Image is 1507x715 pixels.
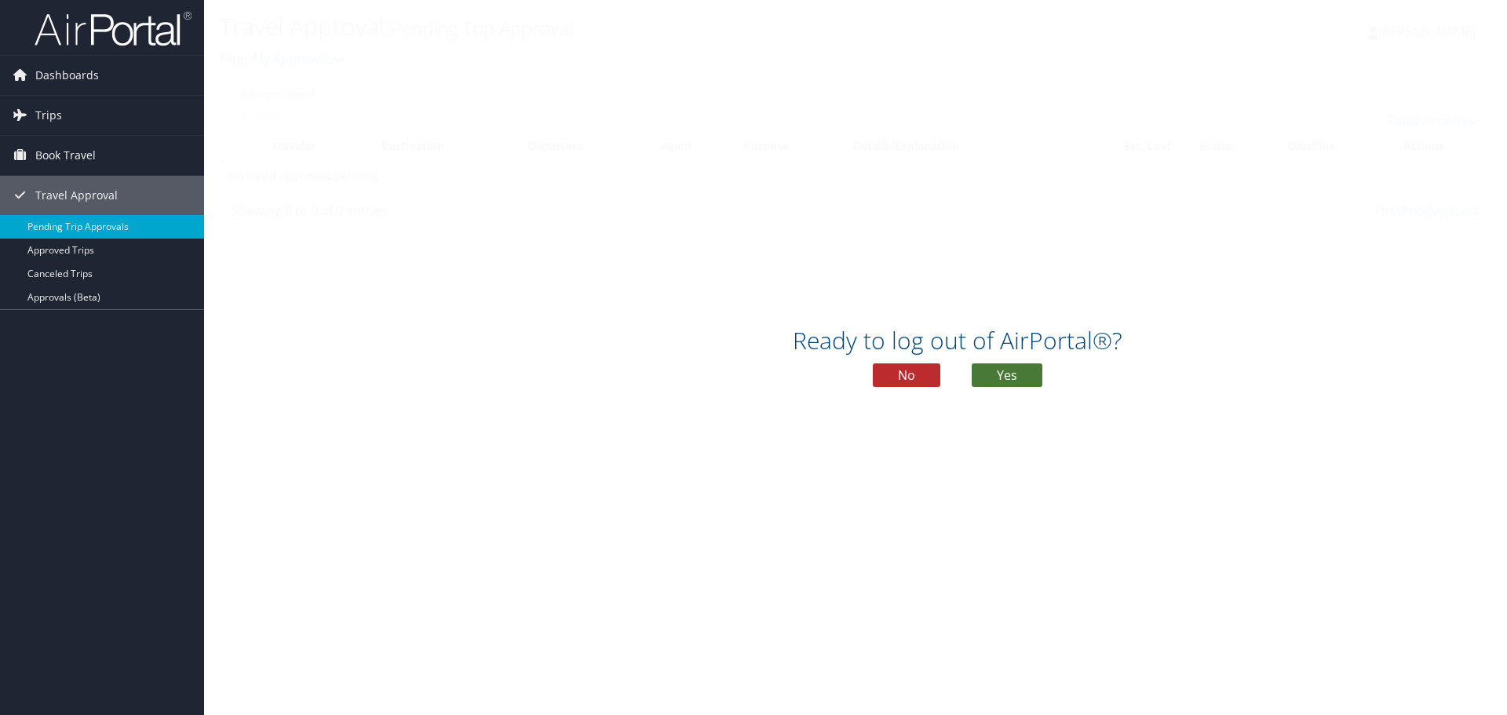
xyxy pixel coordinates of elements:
[35,136,96,175] span: Book Travel
[873,363,940,387] button: No
[35,56,99,95] span: Dashboards
[972,363,1042,387] button: Yes
[35,10,192,47] img: airportal-logo.png
[35,96,62,135] span: Trips
[35,176,118,215] span: Travel Approval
